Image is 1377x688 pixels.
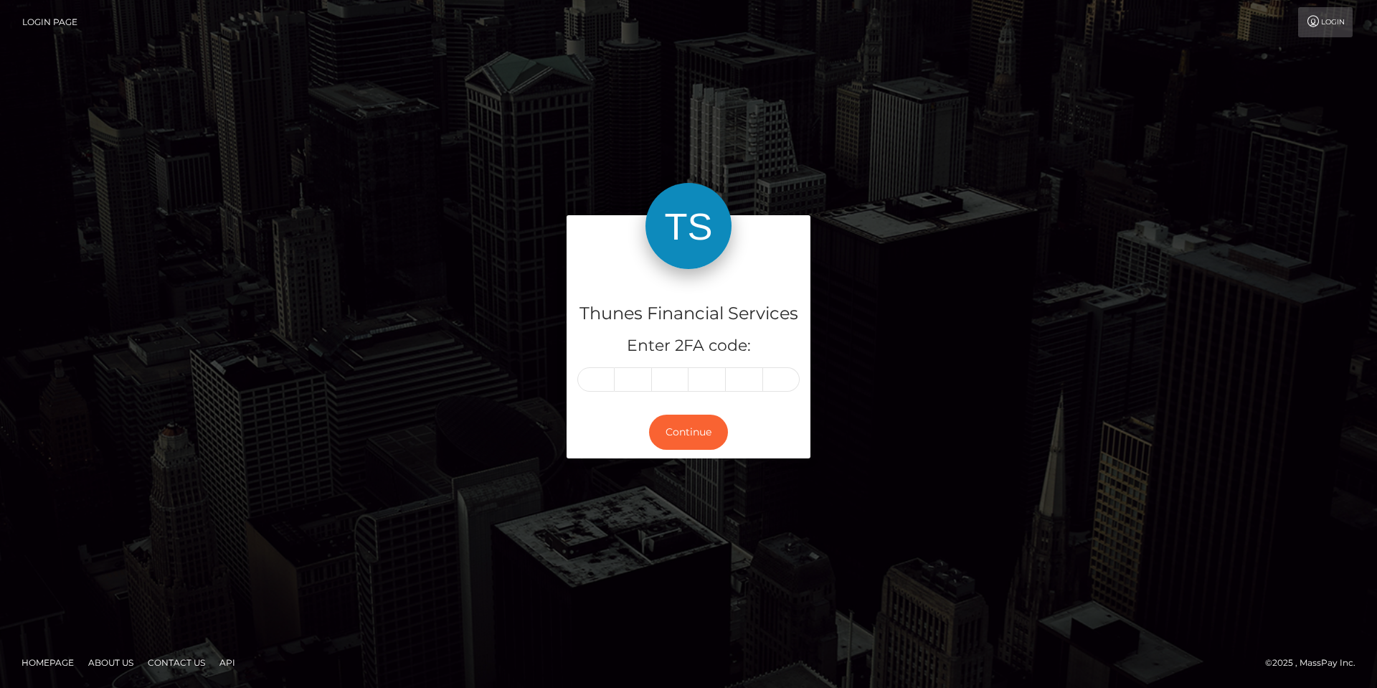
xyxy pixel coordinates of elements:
[1265,655,1366,671] div: © 2025 , MassPay Inc.
[16,651,80,674] a: Homepage
[214,651,241,674] a: API
[142,651,211,674] a: Contact Us
[577,301,800,326] h4: Thunes Financial Services
[649,415,728,450] button: Continue
[645,183,732,269] img: Thunes Financial Services
[82,651,139,674] a: About Us
[22,7,77,37] a: Login Page
[577,335,800,357] h5: Enter 2FA code:
[1298,7,1353,37] a: Login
